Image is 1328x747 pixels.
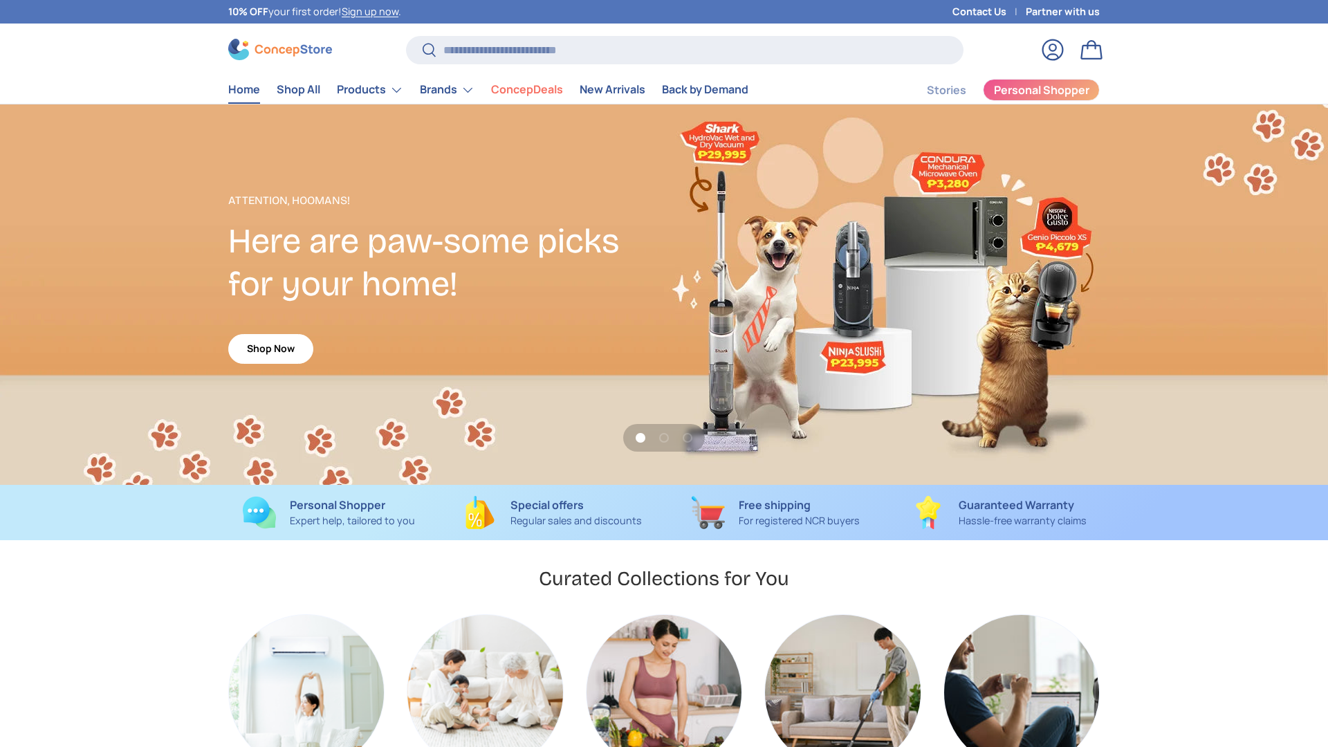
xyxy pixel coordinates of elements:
h2: Curated Collections for You [539,566,789,591]
img: ConcepStore [228,39,332,60]
strong: 10% OFF [228,5,268,18]
a: Personal Shopper Expert help, tailored to you [228,496,430,529]
p: Attention, Hoomans! [228,192,664,209]
a: Sign up now [342,5,398,18]
strong: Special offers [510,497,584,513]
summary: Products [329,76,412,104]
strong: Personal Shopper [290,497,385,513]
strong: Guaranteed Warranty [959,497,1074,513]
a: Products [337,76,403,104]
a: Free shipping For registered NCR buyers [675,496,876,529]
a: Back by Demand [662,76,748,103]
a: Shop Now [228,334,313,364]
a: Guaranteed Warranty Hassle-free warranty claims [898,496,1100,529]
p: Expert help, tailored to you [290,513,415,528]
strong: Free shipping [739,497,811,513]
summary: Brands [412,76,483,104]
a: ConcepDeals [491,76,563,103]
a: Brands [420,76,474,104]
a: New Arrivals [580,76,645,103]
a: Stories [927,77,966,104]
p: Hassle-free warranty claims [959,513,1087,528]
p: For registered NCR buyers [739,513,860,528]
a: Partner with us [1026,4,1100,19]
h2: Here are paw-some picks for your home! [228,220,664,306]
a: Personal Shopper [983,79,1100,101]
nav: Primary [228,76,748,104]
a: Home [228,76,260,103]
p: your first order! . [228,4,401,19]
span: Personal Shopper [994,84,1089,95]
a: Shop All [277,76,320,103]
p: Regular sales and discounts [510,513,642,528]
a: Special offers Regular sales and discounts [452,496,653,529]
nav: Secondary [894,76,1100,104]
a: Contact Us [952,4,1026,19]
